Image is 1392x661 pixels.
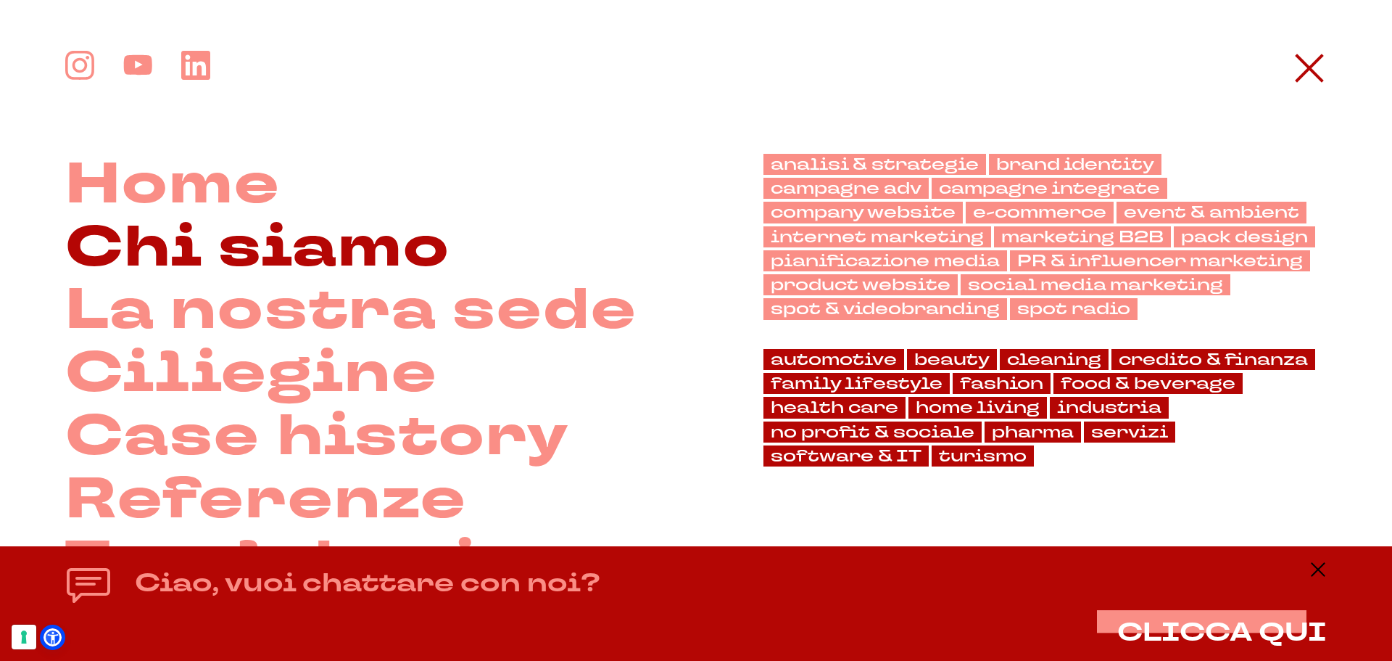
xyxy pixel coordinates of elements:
[908,397,1047,418] a: home living
[953,373,1051,394] a: fashion
[989,154,1161,175] a: brand identity
[1117,619,1327,647] button: CLICCA QUI
[1111,349,1315,370] a: credito & finanza
[763,373,950,394] a: family lifestyle
[65,532,529,595] a: Tavolobrain
[1116,202,1306,223] a: event & ambient
[65,154,281,217] a: Home
[763,349,904,370] a: automotive
[763,274,958,295] a: product website
[135,564,600,603] h4: Ciao, vuoi chattare con noi?
[1084,422,1175,443] a: servizi
[65,342,438,406] a: Ciliegine
[985,422,1081,443] a: pharma
[43,628,62,646] a: Open Accessibility Menu
[12,625,36,649] button: Le tue preferenze relative al consenso per le tecnologie di tracciamento
[763,154,986,175] a: analisi & strategie
[763,446,929,467] a: software & IT
[763,202,963,223] a: company website
[1117,615,1327,650] span: CLICCA QUI
[932,446,1034,467] a: turismo
[763,422,982,443] a: no profit & sociale
[763,397,906,418] a: health care
[65,279,637,342] a: La nostra sede
[966,202,1114,223] a: e-commerce
[932,178,1167,199] a: campagne integrate
[65,406,569,469] a: Case history
[1010,250,1310,271] a: PR & influencer marketing
[763,226,991,247] a: internet marketing
[1174,226,1315,247] a: pack design
[65,469,467,532] a: Referenze
[1010,298,1138,319] a: spot radio
[763,298,1007,319] a: spot & videobranding
[994,226,1171,247] a: marketing B2B
[961,274,1230,295] a: social media marketing
[1053,373,1243,394] a: food & beverage
[763,250,1007,271] a: pianificazione media
[1050,397,1169,418] a: industria
[763,178,929,199] a: campagne adv
[65,217,450,280] a: Chi siamo
[1000,349,1109,370] a: cleaning
[907,349,997,370] a: beauty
